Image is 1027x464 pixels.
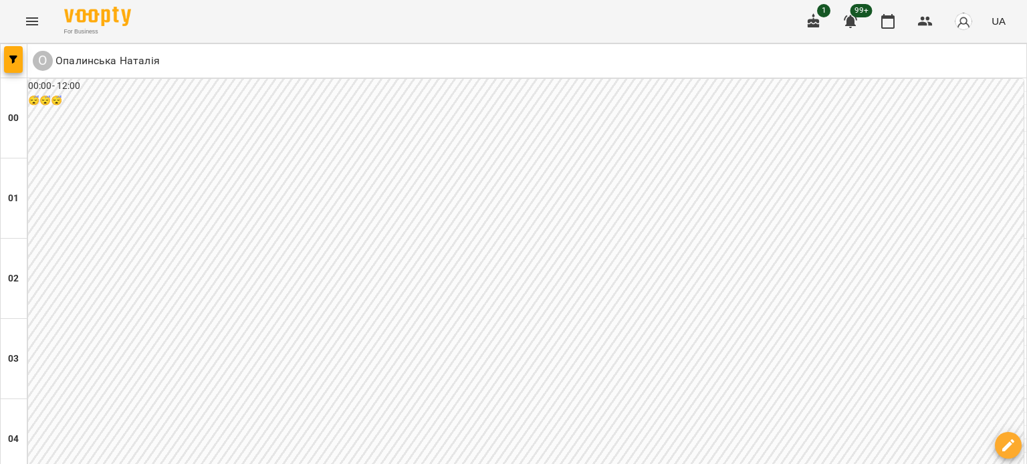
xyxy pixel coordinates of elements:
[8,111,19,126] h6: 00
[16,5,48,37] button: Menu
[954,12,973,31] img: avatar_s.png
[28,79,1024,94] h6: 00:00 - 12:00
[33,51,160,71] div: Опалинська Наталія
[992,14,1006,28] span: UA
[28,94,1024,108] h6: 😴😴😴
[8,191,19,206] h6: 01
[850,4,873,17] span: 99+
[53,53,160,69] p: Опалинська Наталія
[64,7,131,26] img: Voopty Logo
[817,4,830,17] span: 1
[33,51,53,71] div: О
[8,432,19,447] h6: 04
[986,9,1011,33] button: UA
[33,51,160,71] a: О Опалинська Наталія
[8,271,19,286] h6: 02
[64,27,131,36] span: For Business
[8,352,19,366] h6: 03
